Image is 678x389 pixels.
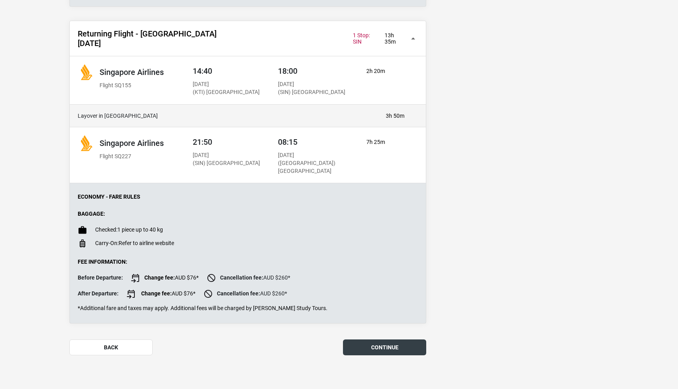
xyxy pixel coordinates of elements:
[78,290,119,297] strong: After Departure:
[217,290,260,296] strong: Cancellation fee:
[278,137,297,147] span: 08:15
[141,290,172,296] strong: Change fee:
[78,113,378,119] h4: Layover in [GEOGRAPHIC_DATA]
[95,240,119,246] span: Carry-On:
[100,67,164,77] h2: Singapore Airlines
[78,305,418,312] p: *Additional fare and taxes may apply. Additional fees will be charged by [PERSON_NAME] Study Tours.
[126,289,195,299] span: AUD $76*
[220,274,263,280] strong: Cancellation fee:
[78,135,94,151] img: Singapore Airlines
[69,339,153,355] button: back
[386,113,404,119] p: 3h 50m
[78,194,418,200] p: Economy - Fare Rules
[203,289,287,299] span: AUD $260*
[278,151,351,159] p: [DATE]
[78,64,94,80] img: Singapore Airlines
[95,226,163,233] p: 1 piece up to 40 kg
[343,339,426,355] button: continue
[95,226,117,233] span: Checked:
[278,159,351,175] p: ([GEOGRAPHIC_DATA]) [GEOGRAPHIC_DATA]
[366,67,404,75] p: 2h 20m
[78,274,123,281] strong: Before Departure:
[100,153,164,161] p: Flight SQ227
[70,21,426,56] button: Returning Flight - [GEOGRAPHIC_DATA][DATE] 13h 35m 1 Stop: SIN
[278,66,297,76] span: 18:00
[100,82,164,90] p: Flight SQ155
[207,273,290,283] span: AUD $260*
[193,66,212,76] span: 14:40
[278,88,345,96] p: (SIN) [GEOGRAPHIC_DATA]
[353,32,377,46] span: 1 Stop: SIN
[100,138,164,148] h2: Singapore Airlines
[366,138,404,146] p: 7h 25m
[144,274,175,280] strong: Change fee:
[193,137,212,147] span: 21:50
[193,88,260,96] p: (KTI) [GEOGRAPHIC_DATA]
[78,211,105,217] strong: Baggage:
[78,29,223,48] h2: Returning Flight - [GEOGRAPHIC_DATA][DATE]
[278,80,345,88] p: [DATE]
[78,259,127,265] strong: Fee Information:
[95,240,174,247] p: Refer to airline website
[193,159,260,167] p: (SIN) [GEOGRAPHIC_DATA]
[385,32,404,46] p: 13h 35m
[193,80,260,88] p: [DATE]
[193,151,260,159] p: [DATE]
[131,273,199,283] span: AUD $76*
